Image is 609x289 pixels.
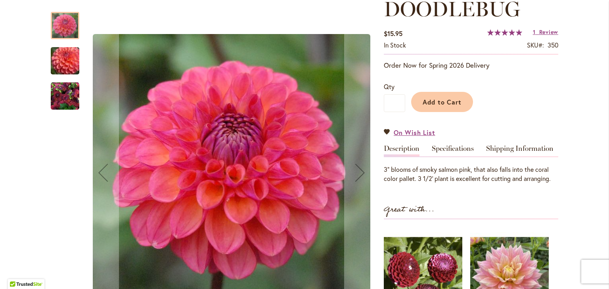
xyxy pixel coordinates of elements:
div: Detailed Product Info [384,145,558,183]
span: Qty [384,82,395,91]
div: 100% [487,29,522,36]
a: Description [384,145,419,156]
img: DOODLEBUG [36,36,94,85]
img: DOODLEBUG [51,82,79,110]
span: 1 [533,28,536,36]
div: 3" blooms of smoky salmon pink, that also falls into the coral color pallet. 3 1/2' plant is exce... [384,165,558,183]
span: Add to Cart [423,98,462,106]
a: 1 Review [533,28,558,36]
a: Shipping Information [486,145,553,156]
span: In stock [384,41,406,49]
div: DOODLEBUG [51,39,87,74]
a: On Wish List [384,128,435,137]
div: DOODLEBUG [51,74,79,110]
strong: Great with... [384,203,435,216]
button: Add to Cart [411,92,473,112]
p: Order Now for Spring 2026 Delivery [384,61,558,70]
div: Availability [384,41,406,50]
div: DOODLEBUG [51,4,87,39]
iframe: Launch Accessibility Center [6,261,28,283]
strong: SKU [527,41,544,49]
div: 350 [548,41,558,50]
span: Review [539,28,558,36]
span: $15.95 [384,29,402,38]
span: On Wish List [394,128,435,137]
a: Specifications [432,145,474,156]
